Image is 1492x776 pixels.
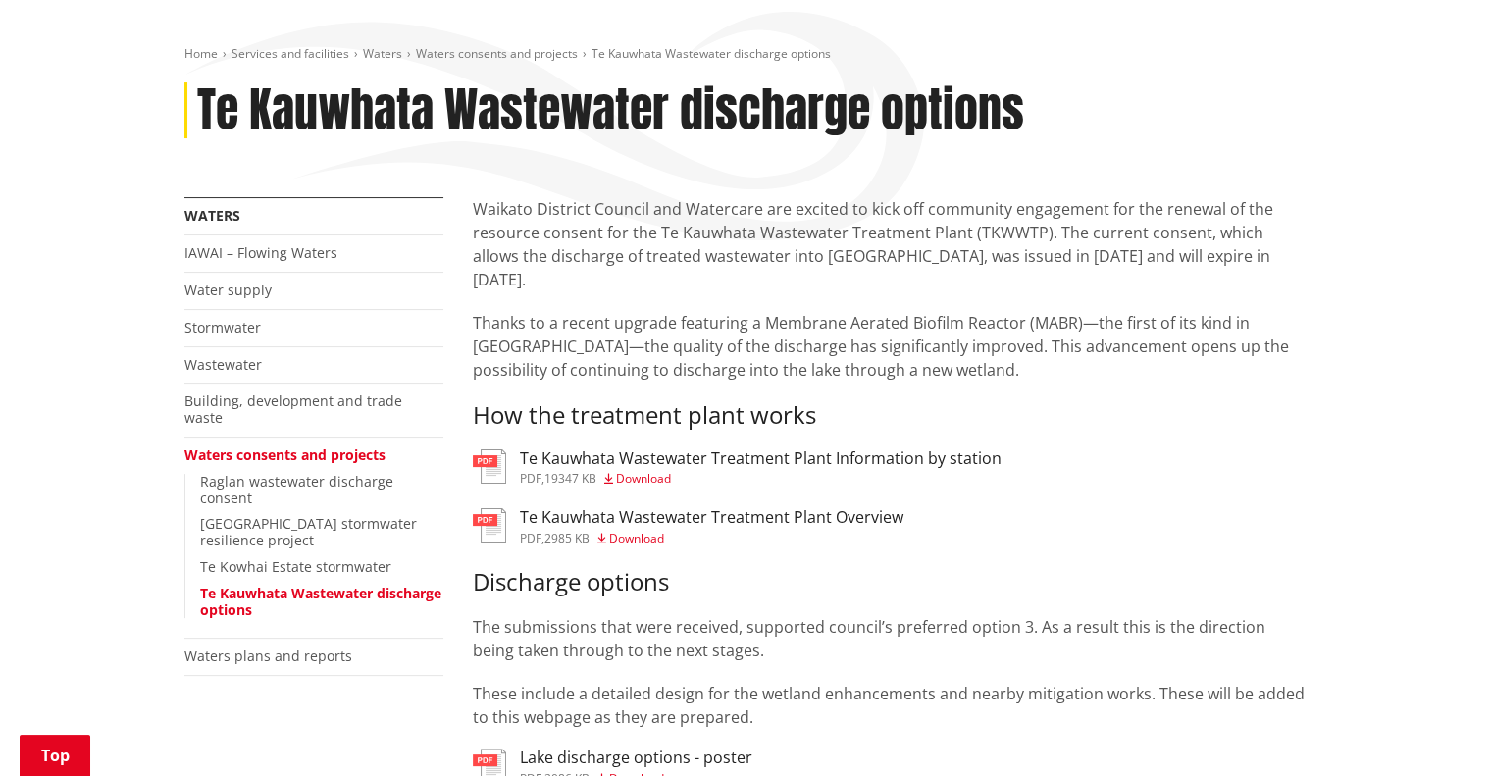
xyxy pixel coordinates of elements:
span: Te Kauwhata Wastewater discharge options [592,45,831,62]
a: Waters consents and projects [184,445,386,464]
span: pdf [520,470,541,487]
a: Te Kauwhata Wastewater Treatment Plant Information by station pdf,19347 KB Download [473,449,1002,485]
span: pdf [520,530,541,546]
a: Te Kauwhata Wastewater discharge options [200,584,441,619]
a: Stormwater [184,318,261,336]
span: Download [609,530,664,546]
a: [GEOGRAPHIC_DATA] stormwater resilience project [200,514,417,549]
h3: Lake discharge options - poster [520,749,752,767]
p: Thanks to a recent upgrade featuring a Membrane Aerated Biofilm Reactor (MABR)—the first of its k... [473,311,1309,382]
span: Download [616,470,671,487]
h1: Te Kauwhata Wastewater discharge options [197,82,1024,139]
a: Top [20,735,90,776]
a: Home [184,45,218,62]
h3: Discharge options [473,568,1309,596]
h3: Te Kauwhata Wastewater Treatment Plant Overview [520,508,903,527]
span: 2985 KB [544,530,590,546]
a: Te Kauwhata Wastewater Treatment Plant Overview pdf,2985 KB Download [473,508,903,543]
iframe: Messenger Launcher [1402,694,1472,764]
a: Services and facilities [232,45,349,62]
a: IAWAI – Flowing Waters [184,243,337,262]
div: , [520,473,1002,485]
p: The submissions that were received, supported council’s preferred option 3. As a result this is t... [473,615,1309,662]
div: , [520,533,903,544]
p: Waikato District Council and Watercare are excited to kick off community engagement for the renew... [473,197,1309,291]
a: Waters [184,206,240,225]
a: Building, development and trade waste [184,391,402,427]
a: Water supply [184,281,272,299]
h3: Te Kauwhata Wastewater Treatment Plant Information by station [520,449,1002,468]
a: Waters [363,45,402,62]
h3: How the treatment plant works [473,401,1309,430]
img: document-pdf.svg [473,508,506,543]
a: Wastewater [184,355,262,374]
a: Waters consents and projects [416,45,578,62]
span: 19347 KB [544,470,596,487]
a: Te Kowhai Estate stormwater [200,557,391,576]
img: document-pdf.svg [473,449,506,484]
nav: breadcrumb [184,46,1309,63]
p: These include a detailed design for the wetland enhancements and nearby mitigation works. These w... [473,682,1309,729]
a: Raglan wastewater discharge consent [200,472,393,507]
a: Waters plans and reports [184,647,352,665]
